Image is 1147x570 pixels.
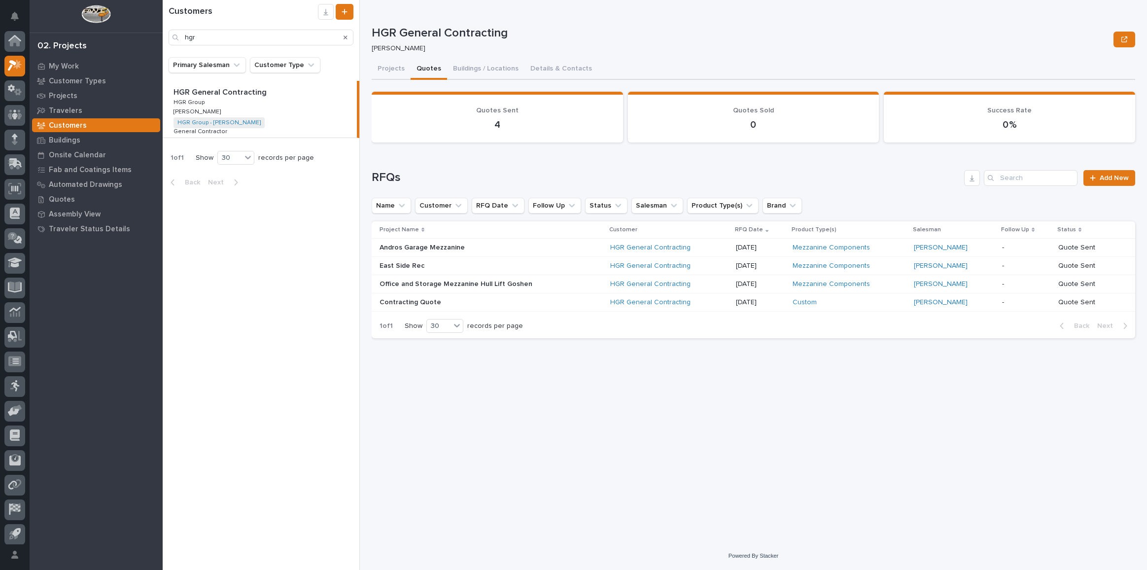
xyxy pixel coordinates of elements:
[372,44,1106,53] p: [PERSON_NAME]
[4,6,25,27] button: Notifications
[49,107,82,115] p: Travelers
[736,244,784,252] p: [DATE]
[524,59,598,80] button: Details & Contacts
[383,119,611,131] p: 4
[49,77,106,86] p: Customer Types
[380,278,534,288] p: Office and Storage Mezzanine Hull Lift Goshen
[196,154,213,162] p: Show
[1068,321,1089,330] span: Back
[49,166,132,175] p: Fab and Coatings Items
[30,162,163,177] a: Fab and Coatings Items
[208,178,230,187] span: Next
[30,147,163,162] a: Onsite Calendar
[984,170,1077,186] div: Search
[736,280,784,288] p: [DATE]
[609,224,637,235] p: Customer
[1058,244,1119,252] p: Quote Sent
[372,171,960,185] h1: RFQs
[914,244,968,252] a: [PERSON_NAME]
[1002,280,1050,288] p: -
[610,244,691,252] a: HGR General Contracting
[1058,280,1119,288] p: Quote Sent
[49,62,79,71] p: My Work
[49,225,130,234] p: Traveler Status Details
[372,275,1135,293] tr: Office and Storage Mezzanine Hull Lift GoshenOffice and Storage Mezzanine Hull Lift Goshen HGR Ge...
[174,86,269,97] p: HGR General Contracting
[447,59,524,80] button: Buildings / Locations
[30,103,163,118] a: Travelers
[793,244,870,252] a: Mezzanine Components
[476,107,519,114] span: Quotes Sent
[380,296,443,307] p: Contracting Quote
[1002,262,1050,270] p: -
[896,119,1123,131] p: 0 %
[1002,244,1050,252] p: -
[169,57,246,73] button: Primary Salesman
[1083,170,1135,186] a: Add New
[1057,224,1076,235] p: Status
[163,178,204,187] button: Back
[218,153,242,163] div: 30
[792,224,836,235] p: Product Type(s)
[729,553,778,559] a: Powered By Stacker
[736,298,784,307] p: [DATE]
[631,198,683,214] button: Salesman
[913,224,941,235] p: Salesman
[372,59,411,80] button: Projects
[30,133,163,147] a: Buildings
[30,207,163,221] a: Assembly View
[174,126,229,135] p: General Contractor
[640,119,868,131] p: 0
[169,30,353,45] input: Search
[427,321,451,331] div: 30
[793,298,817,307] a: Custom
[1001,224,1029,235] p: Follow Up
[250,57,320,73] button: Customer Type
[467,322,523,330] p: records per page
[30,221,163,236] a: Traveler Status Details
[49,210,101,219] p: Assembly View
[1100,175,1129,181] span: Add New
[610,298,691,307] a: HGR General Contracting
[405,322,422,330] p: Show
[472,198,524,214] button: RFQ Date
[169,6,318,17] h1: Customers
[380,224,419,235] p: Project Name
[12,12,25,28] div: Notifications
[1093,321,1135,330] button: Next
[179,178,200,187] span: Back
[174,107,223,115] p: [PERSON_NAME]
[49,92,77,101] p: Projects
[258,154,314,162] p: records per page
[528,198,581,214] button: Follow Up
[380,242,467,252] p: Andros Garage Mezzanine
[1097,321,1119,330] span: Next
[49,121,87,130] p: Customers
[372,26,1110,40] p: HGR General Contracting
[380,260,426,270] p: East Side Rec
[30,59,163,73] a: My Work
[987,107,1032,114] span: Success Rate
[585,198,627,214] button: Status
[1052,321,1093,330] button: Back
[914,262,968,270] a: [PERSON_NAME]
[793,262,870,270] a: Mezzanine Components
[49,180,122,189] p: Automated Drawings
[372,239,1135,257] tr: Andros Garage MezzanineAndros Garage Mezzanine HGR General Contracting [DATE]Mezzanine Components...
[914,280,968,288] a: [PERSON_NAME]
[793,280,870,288] a: Mezzanine Components
[372,257,1135,275] tr: East Side RecEast Side Rec HGR General Contracting [DATE]Mezzanine Components [PERSON_NAME] -Quot...
[30,88,163,103] a: Projects
[1058,298,1119,307] p: Quote Sent
[610,280,691,288] a: HGR General Contracting
[174,97,207,106] p: HGR Group
[415,198,468,214] button: Customer
[687,198,759,214] button: Product Type(s)
[914,298,968,307] a: [PERSON_NAME]
[204,178,246,187] button: Next
[1002,298,1050,307] p: -
[610,262,691,270] a: HGR General Contracting
[372,293,1135,312] tr: Contracting QuoteContracting Quote HGR General Contracting [DATE]Custom [PERSON_NAME] -Quote Sent
[411,59,447,80] button: Quotes
[763,198,802,214] button: Brand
